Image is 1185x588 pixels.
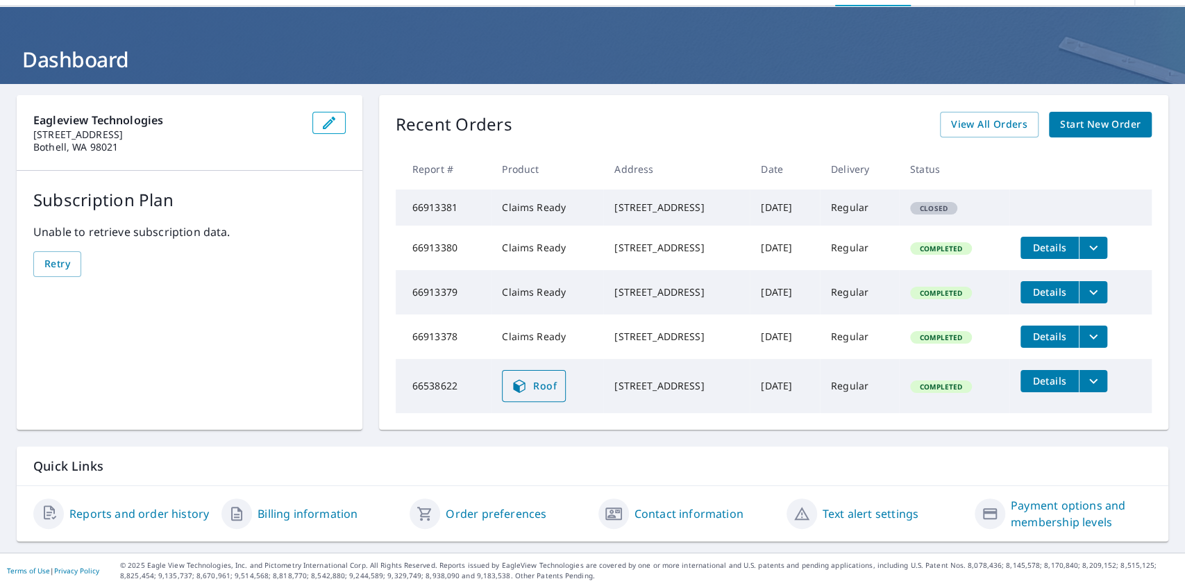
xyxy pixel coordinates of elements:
[1029,241,1070,254] span: Details
[491,270,603,314] td: Claims Ready
[750,226,820,270] td: [DATE]
[823,505,918,522] a: Text alert settings
[911,244,970,253] span: Completed
[614,201,739,215] div: [STREET_ADDRESS]
[1020,237,1079,259] button: detailsBtn-66913380
[1029,330,1070,343] span: Details
[396,149,491,190] th: Report #
[940,112,1039,137] a: View All Orders
[7,566,50,576] a: Terms of Use
[33,251,81,277] button: Retry
[69,505,209,522] a: Reports and order history
[911,382,970,392] span: Completed
[120,560,1178,581] p: © 2025 Eagle View Technologies, Inc. and Pictometry International Corp. All Rights Reserved. Repo...
[491,314,603,359] td: Claims Ready
[634,505,743,522] a: Contact information
[820,314,899,359] td: Regular
[1020,281,1079,303] button: detailsBtn-66913379
[750,190,820,226] td: [DATE]
[1020,370,1079,392] button: detailsBtn-66538622
[911,333,970,342] span: Completed
[820,226,899,270] td: Regular
[1029,285,1070,299] span: Details
[1079,237,1107,259] button: filesDropdownBtn-66913380
[396,359,491,413] td: 66538622
[33,224,346,240] p: Unable to retrieve subscription data.
[396,190,491,226] td: 66913381
[614,379,739,393] div: [STREET_ADDRESS]
[820,270,899,314] td: Regular
[446,505,546,522] a: Order preferences
[820,359,899,413] td: Regular
[1079,370,1107,392] button: filesDropdownBtn-66538622
[491,190,603,226] td: Claims Ready
[33,128,301,141] p: [STREET_ADDRESS]
[491,226,603,270] td: Claims Ready
[820,190,899,226] td: Regular
[33,187,346,212] p: Subscription Plan
[258,505,358,522] a: Billing information
[614,330,739,344] div: [STREET_ADDRESS]
[911,203,956,213] span: Closed
[1079,326,1107,348] button: filesDropdownBtn-66913378
[511,378,557,394] span: Roof
[1029,374,1070,387] span: Details
[750,359,820,413] td: [DATE]
[820,149,899,190] th: Delivery
[603,149,750,190] th: Address
[614,241,739,255] div: [STREET_ADDRESS]
[750,314,820,359] td: [DATE]
[951,116,1027,133] span: View All Orders
[1049,112,1152,137] a: Start New Order
[1020,326,1079,348] button: detailsBtn-66913378
[396,112,512,137] p: Recent Orders
[44,255,70,273] span: Retry
[33,112,301,128] p: Eagleview Technologies
[1079,281,1107,303] button: filesDropdownBtn-66913379
[396,226,491,270] td: 66913380
[614,285,739,299] div: [STREET_ADDRESS]
[750,270,820,314] td: [DATE]
[502,370,566,402] a: Roof
[1060,116,1141,133] span: Start New Order
[54,566,99,576] a: Privacy Policy
[33,457,1152,475] p: Quick Links
[396,270,491,314] td: 66913379
[33,141,301,153] p: Bothell, WA 98021
[1011,497,1152,530] a: Payment options and membership levels
[396,314,491,359] td: 66913378
[899,149,1009,190] th: Status
[7,566,99,575] p: |
[911,288,970,298] span: Completed
[491,149,603,190] th: Product
[750,149,820,190] th: Date
[17,45,1168,74] h1: Dashboard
